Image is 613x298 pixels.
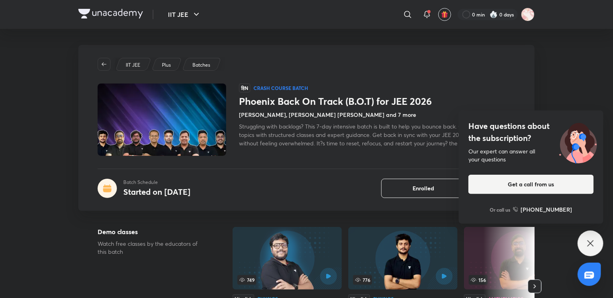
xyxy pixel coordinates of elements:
[469,275,488,285] span: 156
[413,184,434,192] span: Enrolled
[521,205,572,214] h6: [PHONE_NUMBER]
[239,84,250,92] span: हिN
[239,122,515,147] span: Struggling with backlogs? This 7-day intensive batch is built to help you bounce back. Clear all ...
[468,175,594,194] button: Get a call from us
[123,179,190,186] p: Batch Schedule
[253,85,308,91] p: Crash course Batch
[468,120,594,144] h4: Have questions about the subscription?
[239,110,416,119] h4: [PERSON_NAME], [PERSON_NAME] [PERSON_NAME] and 7 more
[353,275,372,285] span: 776
[123,186,190,197] h4: Started on [DATE]
[490,10,498,18] img: streak
[98,227,207,237] h5: Demo classes
[78,9,143,20] a: Company Logo
[438,8,451,21] button: avatar
[162,61,171,69] p: Plus
[237,275,256,285] span: 749
[441,11,448,18] img: avatar
[490,206,511,213] p: Or call us
[78,9,143,18] img: Company Logo
[553,120,603,163] img: ttu_illustration_new.svg
[381,179,466,198] button: Enrolled
[98,240,207,256] p: Watch free classes by the educators of this batch
[468,147,594,163] div: Our expert can answer all your questions
[521,8,535,21] img: Kritika Singh
[513,205,572,214] a: [PHONE_NUMBER]
[191,61,212,69] a: Batches
[161,61,172,69] a: Plus
[192,61,210,69] p: Batches
[239,96,515,107] h1: Phoenix Back On Track (B.O.T) for JEE 2026
[125,61,142,69] a: IIT JEE
[96,83,227,157] img: Thumbnail
[126,61,140,69] p: IIT JEE
[163,6,206,22] button: IIT JEE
